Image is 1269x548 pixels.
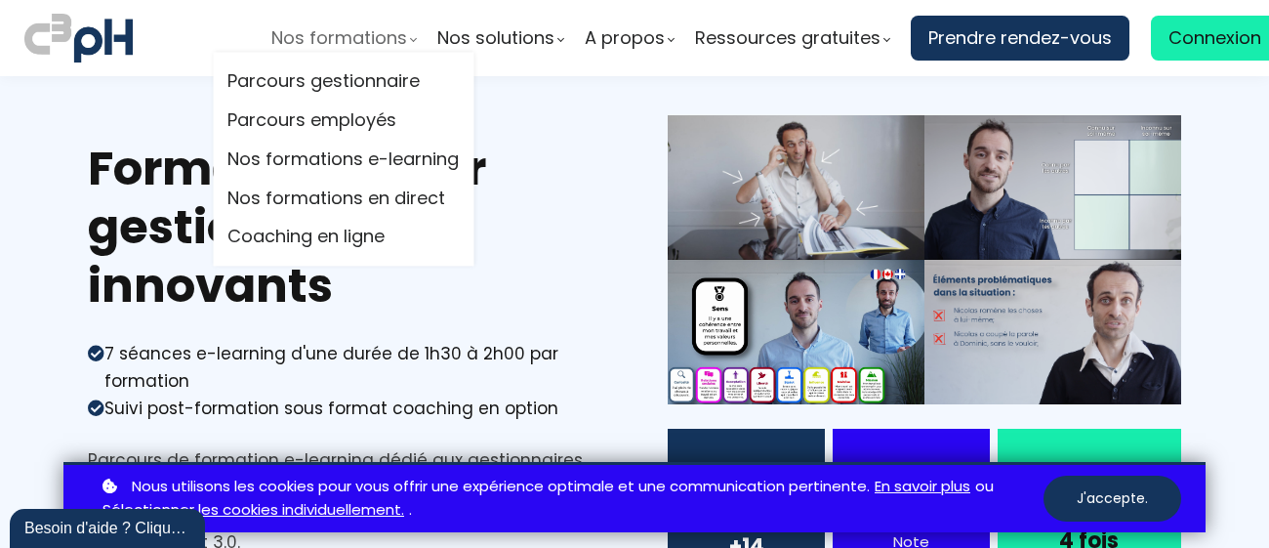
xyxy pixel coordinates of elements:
span: A propos [585,23,665,53]
a: Coaching en ligne [227,223,459,252]
a: Sélectionner les cookies individuellement. [102,498,404,523]
iframe: chat widget [10,505,209,548]
span: Ressources gratuites [695,23,880,53]
img: logo C3PH [24,10,133,66]
span: Prendre rendez-vous [928,23,1112,53]
h1: Formations pour gestionnaires innovants [88,140,601,316]
span: Connexion [1168,23,1261,53]
button: J'accepte. [1044,476,1181,522]
div: 7 séances e-learning d'une durée de 1h30 à 2h00 par formation [104,340,601,395]
span: Nous utilisons les cookies pour vous offrir une expérience optimale et une communication pertinente. [132,475,870,499]
span: Nos solutions [437,23,554,53]
a: Nos formations e-learning [227,145,459,174]
a: Nos formations en direct [227,184,459,213]
div: Suivi post-formation sous format coaching en option [104,395,558,422]
a: Parcours gestionnaire [227,67,459,97]
a: Parcours employés [227,106,459,136]
p: ou . [98,475,1044,524]
a: Prendre rendez-vous [911,16,1129,61]
span: Nos formations [271,23,407,53]
a: En savoir plus [875,475,970,499]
